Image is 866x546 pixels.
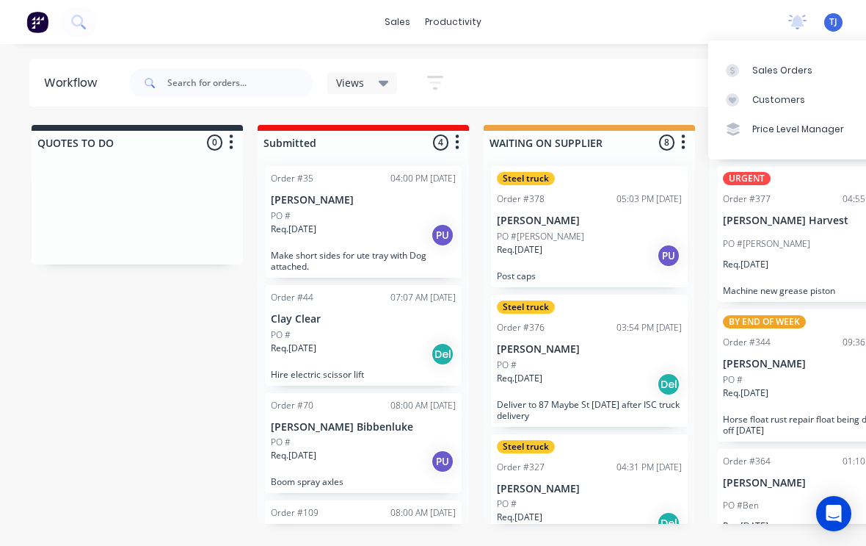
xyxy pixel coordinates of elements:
p: Req. [DATE] [271,223,316,236]
div: URGENT [723,172,771,185]
div: BY END OF WEEK [723,315,806,328]
div: 05:03 PM [DATE] [616,193,682,206]
p: PO #[PERSON_NAME] [497,230,584,243]
p: PO # [497,497,517,511]
p: Req. [DATE] [497,511,542,524]
div: Steel truck [497,172,555,185]
div: 08:00 AM [DATE] [390,506,456,520]
div: productivity [418,11,489,33]
p: [PERSON_NAME] [497,483,682,495]
p: PO # [497,359,517,372]
div: Workflow [44,74,104,92]
div: Order #377 [723,193,771,206]
span: Views [336,75,364,90]
p: Boom spray axles [271,476,456,487]
div: Price Level Manager [752,123,844,136]
div: Steel truck [497,440,555,453]
p: [PERSON_NAME] [497,343,682,356]
p: Post caps [497,270,682,281]
div: 03:54 PM [DATE] [616,321,682,334]
div: Del [431,342,454,366]
div: Order #70 [271,399,313,412]
p: PO # [723,373,743,387]
p: Req. [DATE] [723,387,768,400]
div: 08:00 AM [DATE] [390,399,456,412]
div: Order #44 [271,291,313,304]
div: Customers [752,93,805,107]
div: 07:07 AM [DATE] [390,291,456,304]
div: Steel truck [497,301,555,314]
div: 04:00 PM [DATE] [390,172,456,185]
p: Deliver to 87 Maybe St [DATE] after ISC truck delivery [497,399,682,421]
p: Req. [DATE] [497,372,542,385]
div: Steel truckOrder #32704:31 PM [DATE][PERSON_NAME]PO #Req.[DATE]Del [491,434,688,542]
div: Order #7008:00 AM [DATE][PERSON_NAME] BibbenlukePO #Req.[DATE]PUBoom spray axles [265,393,462,494]
p: PO # [271,436,291,449]
p: Req. [DATE] [271,342,316,355]
input: Search for orders... [167,68,313,98]
div: PU [657,244,680,267]
p: Hire electric scissor lift [271,369,456,380]
p: [PERSON_NAME] Bibbenluke [271,421,456,434]
div: Order #4407:07 AM [DATE]Clay ClearPO #Req.[DATE]DelHire electric scissor lift [265,285,462,386]
div: Del [657,373,680,396]
div: Order #344 [723,336,771,349]
div: Order #378 [497,193,545,206]
img: Factory [26,11,48,33]
p: Req. [DATE] [497,243,542,256]
div: Order #35 [271,172,313,185]
div: Open Intercom Messenger [816,496,851,531]
div: sales [377,11,418,33]
p: Req. [DATE] [723,258,768,271]
p: Make short sides for ute tray with Dog attached. [271,250,456,272]
div: Sales Orders [752,64,812,77]
p: Req. [DATE] [271,449,316,462]
div: Del [657,511,680,535]
p: PO #Ben [723,499,759,512]
span: TJ [829,15,837,29]
p: PO # [271,328,291,342]
p: Clay Clear [271,313,456,326]
div: Order #364 [723,455,771,468]
p: PO #[PERSON_NAME] [723,237,810,251]
p: PO # [271,209,291,223]
div: Order #376 [497,321,545,334]
p: Req. [DATE] [723,520,768,533]
div: PU [431,223,454,247]
div: Steel truckOrder #37603:54 PM [DATE][PERSON_NAME]PO #Req.[DATE]DelDeliver to 87 Maybe St [DATE] a... [491,295,688,427]
div: Order #3504:00 PM [DATE][PERSON_NAME]PO #Req.[DATE]PUMake short sides for ute tray with Dog attac... [265,166,462,278]
p: [PERSON_NAME] [497,215,682,227]
div: Steel truckOrder #37805:03 PM [DATE][PERSON_NAME]PO #[PERSON_NAME]Req.[DATE]PUPost caps [491,166,688,287]
p: [PERSON_NAME] [271,194,456,206]
div: PU [431,450,454,473]
div: 04:31 PM [DATE] [616,461,682,474]
div: Order #327 [497,461,545,474]
div: Order #109 [271,506,319,520]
